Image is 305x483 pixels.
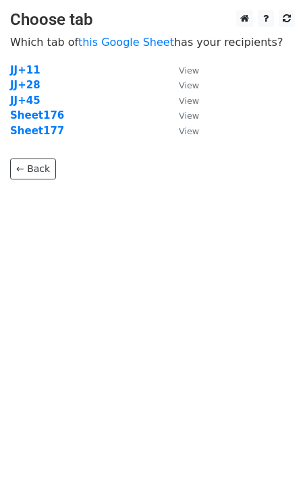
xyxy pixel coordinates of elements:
[179,80,199,90] small: View
[165,125,199,137] a: View
[10,109,64,121] a: Sheet176
[10,79,40,91] a: JJ+28
[165,64,199,76] a: View
[10,10,295,30] h3: Choose tab
[179,96,199,106] small: View
[10,125,64,137] a: Sheet177
[78,36,174,49] a: this Google Sheet
[165,79,199,91] a: View
[10,64,40,76] a: JJ+11
[179,111,199,121] small: View
[10,35,295,49] p: Which tab of has your recipients?
[165,94,199,107] a: View
[10,159,56,179] a: ← Back
[165,109,199,121] a: View
[179,65,199,76] small: View
[179,126,199,136] small: View
[10,94,40,107] a: JJ+45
